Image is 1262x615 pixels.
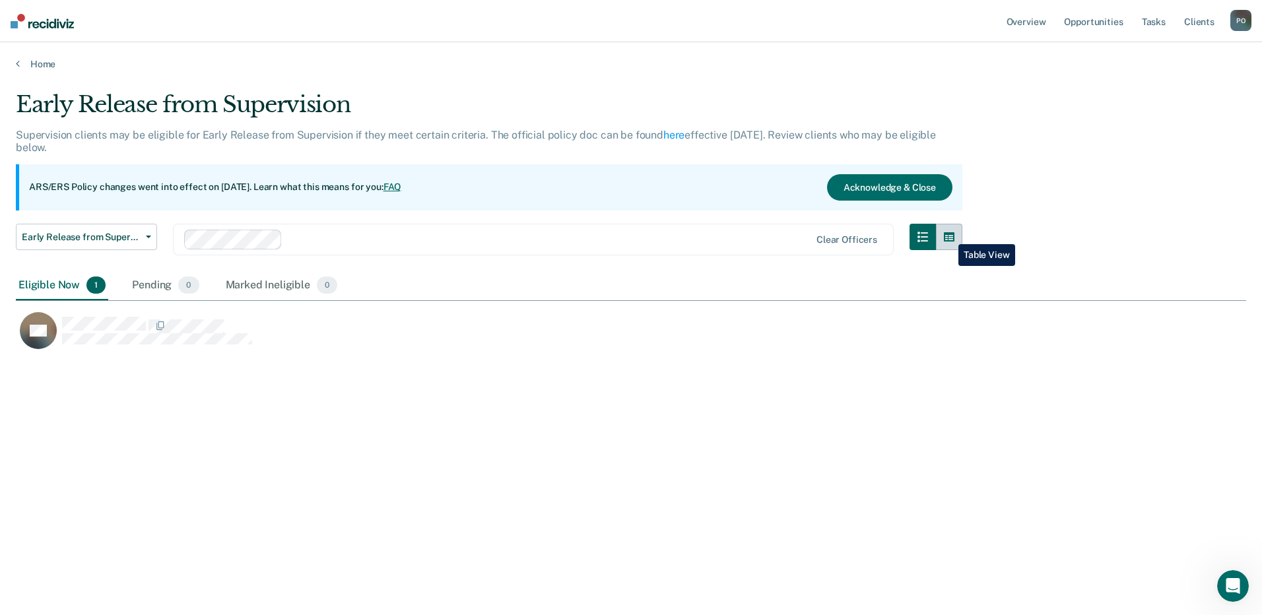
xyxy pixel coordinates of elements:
iframe: Intercom live chat [1217,570,1249,602]
a: Home [16,58,1246,70]
span: Early Release from Supervision [22,232,141,243]
span: 1 [86,276,106,294]
p: ARS/ERS Policy changes went into effect on [DATE]. Learn what this means for you: [29,181,401,194]
p: Supervision clients may be eligible for Early Release from Supervision if they meet certain crite... [16,129,936,154]
button: Acknowledge & Close [827,174,952,201]
div: Eligible Now1 [16,271,108,300]
a: here [663,129,684,141]
div: Pending0 [129,271,201,300]
div: P O [1230,10,1251,31]
button: PO [1230,10,1251,31]
img: Recidiviz [11,14,74,28]
div: Marked Ineligible0 [223,271,341,300]
a: FAQ [383,181,402,192]
span: 0 [178,276,199,294]
div: CaseloadOpportunityCell-06304660 [16,311,1092,364]
div: Early Release from Supervision [16,91,962,129]
button: Early Release from Supervision [16,224,157,250]
span: 0 [317,276,337,294]
div: Clear officers [816,234,877,245]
